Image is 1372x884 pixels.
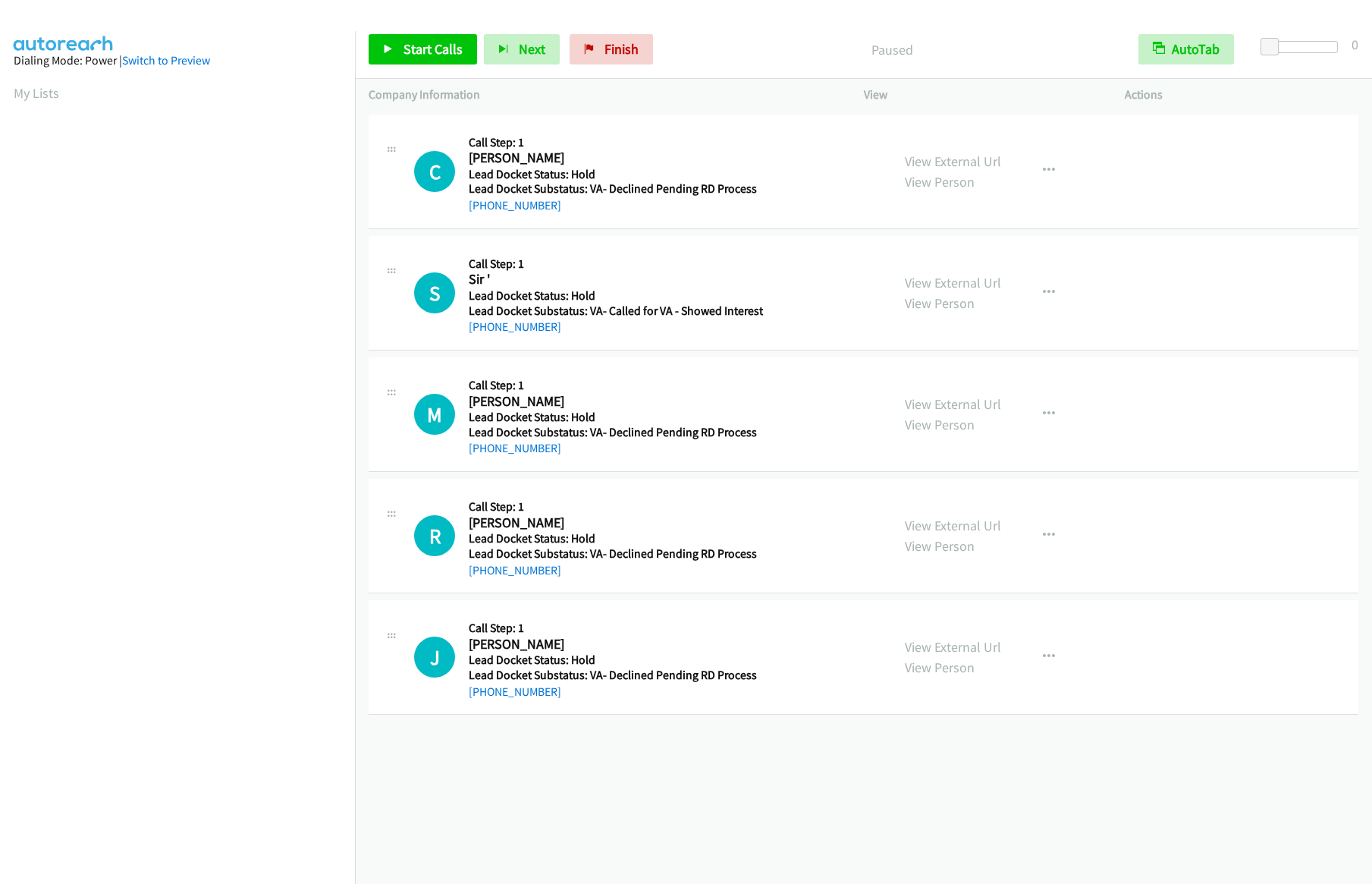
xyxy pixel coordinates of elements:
h2: Sir ' [469,271,758,288]
a: View Person [905,416,975,433]
h5: Lead Docket Substatus: VA- Declined Pending RD Process [469,181,758,197]
h5: Lead Docket Substatus: VA- Declined Pending RD Process [469,425,758,440]
h5: Call Step: 1 [469,499,758,514]
h5: Lead Docket Status: Hold [469,288,763,304]
a: [PHONE_NUMBER] [469,198,561,212]
span: Finish [604,40,639,58]
p: View [864,86,1097,104]
div: The call is yet to be attempted [414,515,455,556]
div: Dialing Mode: Power | [14,52,341,70]
a: View Person [905,173,975,190]
div: The call is yet to be attempted [414,272,455,313]
p: Actions [1125,86,1358,104]
h5: Lead Docket Substatus: VA- Called for VA - Showed Interest [469,304,763,319]
h2: [PERSON_NAME] [469,149,758,167]
a: View External Url [905,638,1001,656]
a: View External Url [905,517,1001,534]
a: View Person [905,659,975,676]
h5: Lead Docket Status: Hold [469,531,758,546]
a: View Person [905,537,975,555]
h5: Call Step: 1 [469,135,758,150]
h1: J [414,637,455,678]
h5: Call Step: 1 [469,256,763,272]
span: Start Calls [403,40,463,58]
button: Next [484,34,560,64]
h5: Lead Docket Status: Hold [469,410,758,425]
a: View Person [905,294,975,312]
button: AutoTab [1138,34,1234,64]
p: Company Information [369,86,837,104]
h5: Call Step: 1 [469,378,758,393]
h2: [PERSON_NAME] [469,636,758,653]
div: Delay between calls (in seconds) [1268,41,1338,53]
span: Next [519,40,545,58]
a: My Lists [14,84,59,102]
p: Paused [673,39,1111,60]
div: 0 [1352,34,1358,55]
h5: Lead Docket Status: Hold [469,167,758,182]
a: View External Url [905,395,1001,413]
a: Switch to Preview [122,53,210,68]
a: [PHONE_NUMBER] [469,684,561,699]
h5: Call Step: 1 [469,621,758,636]
a: [PHONE_NUMBER] [469,319,561,334]
a: View External Url [905,274,1001,291]
a: [PHONE_NUMBER] [469,441,561,455]
h2: [PERSON_NAME] [469,514,758,532]
div: The call is yet to be attempted [414,151,455,192]
h5: Lead Docket Substatus: VA- Declined Pending RD Process [469,668,758,683]
h5: Lead Docket Status: Hold [469,653,758,668]
div: The call is yet to be attempted [414,394,455,435]
a: Start Calls [369,34,477,64]
iframe: Dialpad [14,117,355,838]
a: Finish [570,34,653,64]
h5: Lead Docket Substatus: VA- Declined Pending RD Process [469,546,758,562]
h1: M [414,394,455,435]
div: The call is yet to be attempted [414,637,455,678]
a: [PHONE_NUMBER] [469,563,561,577]
h1: C [414,151,455,192]
h1: R [414,515,455,556]
h2: [PERSON_NAME] [469,393,758,411]
h1: S [414,272,455,313]
a: View External Url [905,153,1001,170]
